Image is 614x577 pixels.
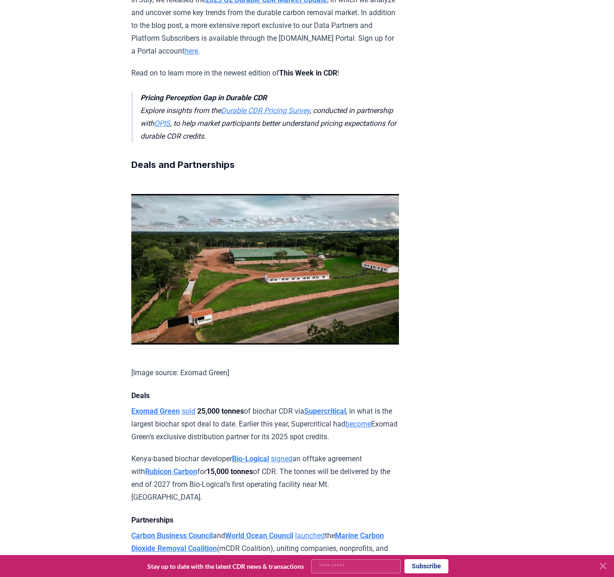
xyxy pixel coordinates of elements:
a: World Ocean Council [225,531,293,540]
a: here [184,47,198,55]
strong: Partnerships [131,516,173,524]
a: Rubicon Carbon [145,467,197,476]
strong: Deals and Partnerships [131,159,235,170]
a: OPIS [154,119,170,128]
strong: 15,000 tonnes [206,467,253,476]
a: Bio-Logical [232,454,269,463]
p: Read on to learn more in the newest edition of ! [131,67,399,80]
p: Kenya-based biochar developer an offtake agreement with for of CDR. The tonnes will be delivered ... [131,453,399,504]
strong: 25,000 tonnes [197,407,244,415]
a: launched [295,531,325,540]
a: become [345,420,371,428]
strong: Pricing Perception Gap in Durable CDR [140,93,267,102]
a: Supercritical [304,407,346,415]
a: signed [271,454,292,463]
p: of biochar CDR via , in what is the largest biochar spot deal to date. Earlier this year, Supercr... [131,405,399,443]
a: sold [182,407,195,415]
strong: Deals [131,391,150,400]
img: blog post image [131,194,399,345]
a: Exomad Green [131,407,180,415]
p: [Image source: Exomad Green] [131,367,399,379]
p: and the (mCDR Coalition), uniting companies, nonprofits, and academics to coordinate research, po... [131,529,399,568]
strong: This Week in CDR [279,69,337,77]
a: Durable CDR Pricing Survey [221,106,310,115]
em: Explore insights from the , conducted in partnership with , to help market participants better un... [140,93,396,140]
a: Carbon Business Council [131,531,213,540]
